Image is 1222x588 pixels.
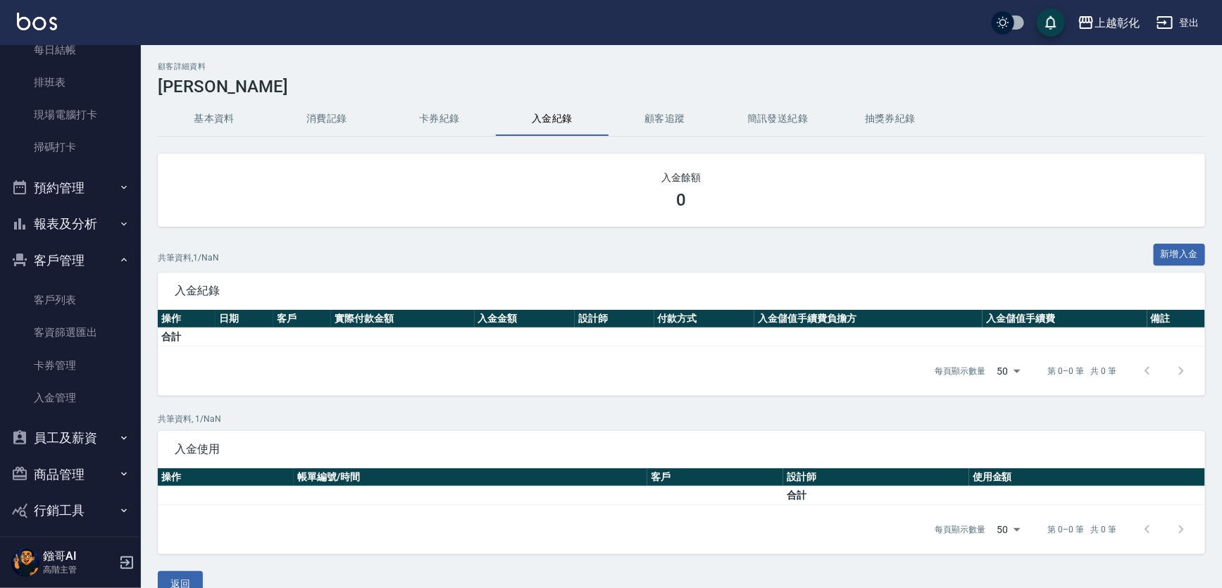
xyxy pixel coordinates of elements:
td: 合計 [158,327,216,346]
button: 新增入金 [1154,244,1206,265]
button: 報表及分析 [6,206,135,242]
button: 簡訊發送紀錄 [721,102,834,136]
button: 入金紀錄 [496,102,609,136]
div: 50 [992,511,1025,549]
button: save [1037,8,1065,37]
button: 資料設定 [6,529,135,565]
button: 登出 [1151,10,1205,36]
a: 現場電腦打卡 [6,99,135,131]
button: 顧客追蹤 [609,102,721,136]
th: 客戶 [647,468,783,487]
h3: 0 [677,190,687,210]
p: 第 0–0 筆 共 0 筆 [1048,523,1116,536]
a: 客戶列表 [6,284,135,316]
p: 共 筆資料, 1 / NaN [158,413,1205,425]
a: 排班表 [6,66,135,99]
button: 上越彰化 [1072,8,1145,37]
button: 預約管理 [6,170,135,206]
p: 每頁顯示數量 [935,365,986,377]
th: 帳單編號/時間 [294,468,647,487]
button: 商品管理 [6,456,135,493]
button: 行銷工具 [6,492,135,529]
button: 卡券紀錄 [383,102,496,136]
span: 入金使用 [175,442,1188,456]
p: 共 筆資料, 1 / NaN [158,251,219,264]
th: 備註 [1147,310,1205,328]
th: 設計師 [783,468,969,487]
div: 上越彰化 [1095,14,1140,32]
h3: [PERSON_NAME] [158,77,1205,96]
p: 每頁顯示數量 [935,523,986,536]
a: 每日結帳 [6,34,135,66]
h5: 鏹哥AI [43,549,115,563]
button: 客戶管理 [6,242,135,279]
th: 日期 [216,310,273,328]
th: 入金儲值手續費 [983,310,1147,328]
p: 第 0–0 筆 共 0 筆 [1048,365,1116,377]
div: 50 [992,352,1025,390]
th: 入金儲值手續費負擔方 [754,310,983,328]
th: 操作 [158,310,216,328]
a: 卡券管理 [6,349,135,382]
a: 入金管理 [6,382,135,414]
button: 員工及薪資 [6,420,135,456]
a: 客資篩選匯出 [6,316,135,349]
img: Logo [17,13,57,30]
th: 設計師 [575,310,654,328]
th: 操作 [158,468,294,487]
img: Person [11,549,39,577]
button: 抽獎券紀錄 [834,102,947,136]
a: 掃碼打卡 [6,131,135,163]
th: 使用金額 [969,468,1205,487]
h2: 入金餘額 [175,170,1188,184]
th: 客戶 [273,310,331,328]
span: 入金紀錄 [175,284,1188,298]
th: 實際付款金額 [331,310,474,328]
th: 入金金額 [475,310,575,328]
button: 基本資料 [158,102,270,136]
p: 高階主管 [43,563,115,576]
button: 消費記錄 [270,102,383,136]
h2: 顧客詳細資料 [158,62,1205,71]
td: 合計 [783,486,969,504]
th: 付款方式 [654,310,755,328]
